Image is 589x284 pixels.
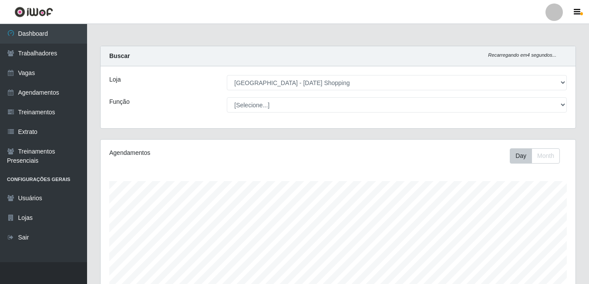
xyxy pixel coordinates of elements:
[510,148,560,164] div: First group
[510,148,567,164] div: Toolbar with button groups
[109,148,292,157] div: Agendamentos
[532,148,560,164] button: Month
[510,148,532,164] button: Day
[14,7,53,17] img: CoreUI Logo
[109,75,121,84] label: Loja
[488,52,556,58] i: Recarregando em 4 segundos...
[109,52,130,59] strong: Buscar
[109,97,130,106] label: Função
